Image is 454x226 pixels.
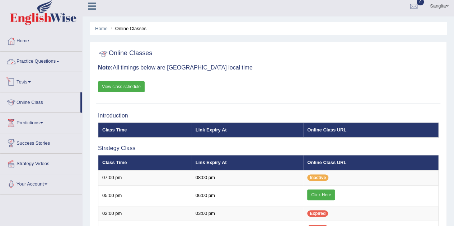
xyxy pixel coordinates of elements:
[98,170,192,185] td: 07:00 pm
[307,174,328,181] span: Inactive
[98,64,439,71] h3: All timings below are [GEOGRAPHIC_DATA] local time
[98,48,152,59] h2: Online Classes
[98,122,192,138] th: Class Time
[0,174,82,192] a: Your Account
[192,206,304,221] td: 03:00 pm
[0,31,82,49] a: Home
[98,112,439,119] h3: Introduction
[109,25,146,32] li: Online Classes
[98,145,439,152] h3: Strategy Class
[0,52,82,69] a: Practice Questions
[95,26,108,31] a: Home
[98,185,192,206] td: 05:00 pm
[307,189,335,200] a: Click Here
[192,185,304,206] td: 06:00 pm
[0,113,82,131] a: Predictions
[0,92,80,110] a: Online Class
[0,133,82,151] a: Success Stories
[98,81,145,92] a: View class schedule
[0,72,82,90] a: Tests
[303,155,438,170] th: Online Class URL
[192,155,304,170] th: Link Expiry At
[303,122,438,138] th: Online Class URL
[98,206,192,221] td: 02:00 pm
[192,170,304,185] td: 08:00 pm
[98,155,192,170] th: Class Time
[192,122,304,138] th: Link Expiry At
[307,210,328,217] span: Expired
[98,64,113,71] b: Note:
[0,154,82,172] a: Strategy Videos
